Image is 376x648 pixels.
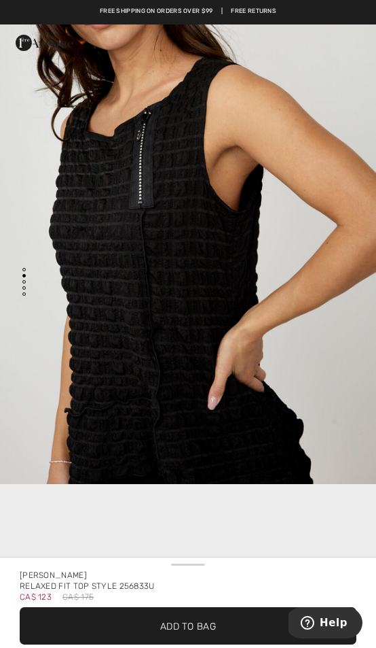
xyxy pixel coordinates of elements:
[288,607,362,641] iframe: Opens a widget where you can find more information
[20,607,356,645] button: Add to Bag
[16,35,73,51] img: 1ère Avenue
[221,7,223,16] span: |
[20,570,356,581] div: [PERSON_NAME]
[160,619,216,633] span: Add to Bag
[231,7,276,16] a: Free Returns
[20,587,52,602] span: CA$ 123
[20,581,356,592] div: Relaxed Fit Top Style 256833u
[100,7,213,16] a: Free shipping on orders over $99
[16,37,73,48] a: 1ère Avenue
[62,592,94,602] span: CA$ 175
